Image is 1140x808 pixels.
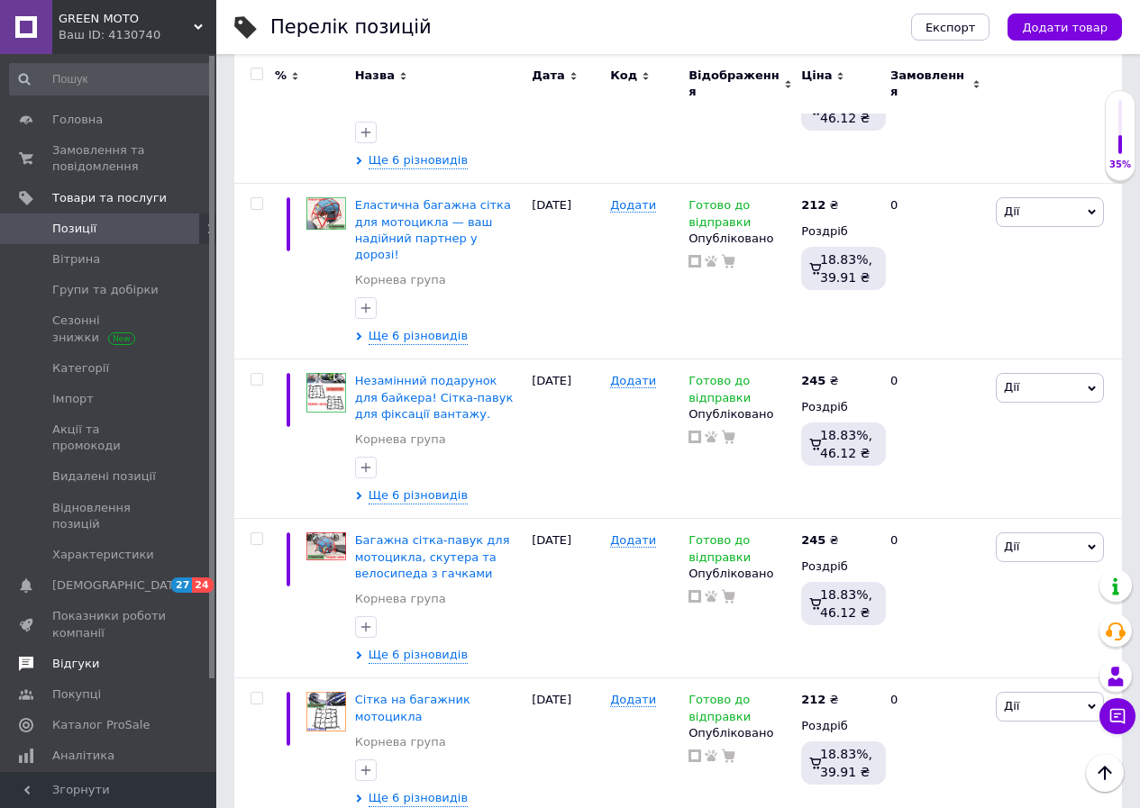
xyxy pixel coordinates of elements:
[52,608,167,640] span: Показники роботи компанії
[355,68,395,84] span: Назва
[527,184,606,359] div: [DATE]
[369,647,468,664] span: Ще 6 різновидів
[355,734,446,750] a: Корнева група
[689,68,780,100] span: Відображення
[1106,159,1135,171] div: 35%
[52,221,96,237] span: Позиції
[306,532,346,560] img: Багажная сетка паук для мотоцикла, скутера и велосипеда с крючками
[1004,204,1019,218] span: Дії
[52,656,99,672] span: Відгуки
[801,374,825,387] b: 245
[610,533,656,548] span: Додати
[820,747,872,779] span: 18.83%, 39.91 ₴
[52,282,159,298] span: Групи та добірки
[52,717,150,733] span: Каталог ProSale
[689,725,792,741] div: Опубліковано
[532,68,565,84] span: Дата
[355,533,510,579] a: Багажна сітка-павук для мотоцикла, скутера та велосипеда з гачками
[527,519,606,678] div: [DATE]
[801,532,838,549] div: ₴
[52,547,154,563] span: Характеристики
[52,748,114,764] span: Аналітика
[801,533,825,547] b: 245
[880,184,991,359] div: 0
[275,68,287,84] span: %
[926,21,976,34] span: Експорт
[801,692,838,708] div: ₴
[171,577,192,593] span: 27
[369,790,468,807] span: Ще 6 різновидів
[689,533,751,568] span: Готово до відправки
[880,519,991,678] div: 0
[689,374,751,409] span: Готово до відправки
[689,231,792,247] div: Опубліковано
[355,272,446,288] a: Корнева група
[369,152,468,169] span: Ще 6 різновидів
[610,374,656,388] span: Додати
[801,373,838,389] div: ₴
[59,27,216,43] div: Ваш ID: 4130740
[52,313,167,345] span: Сезонні знижки
[9,63,213,95] input: Пошук
[880,359,991,519] div: 0
[52,360,109,377] span: Категорії
[306,373,346,412] img: Незаменимый подарок для байкера! Сетка паук для фиксации груза.
[689,693,751,728] span: Готово до відправки
[355,693,470,722] a: Сітка на багажник мотоцикла
[801,68,832,84] span: Ціна
[689,406,792,422] div: Опубліковано
[306,692,346,731] img: Сетка на багажник мотоцикла
[369,328,468,345] span: Ще 6 різновидів
[801,399,875,415] div: Роздріб
[52,577,186,594] span: [DEMOGRAPHIC_DATA]
[355,374,514,420] a: Незамінний подарунок для байкера! Сітка-павук для фіксації вантажу.
[52,251,100,268] span: Вітрина
[610,693,656,707] span: Додати
[52,112,103,128] span: Головна
[52,500,167,532] span: Відновлення позицій
[689,198,751,233] span: Готово до відправки
[52,422,167,454] span: Акції та промокоди
[52,686,101,703] span: Покупці
[820,428,872,460] span: 18.83%, 46.12 ₴
[801,223,875,240] div: Роздріб
[355,431,446,448] a: Корнева група
[911,14,990,41] button: Експорт
[801,693,825,706] b: 212
[52,391,94,407] span: Імпорт
[1086,754,1124,792] button: Наверх
[610,68,637,84] span: Код
[820,252,872,285] span: 18.83%, 39.91 ₴
[306,197,346,230] img: Эластичная багажная сетка для мотоцикла — ваш надежный партнер в дороге!
[820,587,872,620] span: 18.83%, 46.12 ₴
[355,198,511,261] a: Еластична багажна сітка для мотоцикла — ваш надійний партнер у дорозі!
[801,198,825,212] b: 212
[801,718,875,734] div: Роздріб
[52,190,167,206] span: Товари та послуги
[355,591,446,607] a: Корнева група
[52,468,156,485] span: Видалені позиції
[1004,380,1019,394] span: Дії
[1099,698,1135,734] button: Чат з покупцем
[1004,540,1019,553] span: Дії
[369,487,468,504] span: Ще 6 різновидів
[801,197,838,213] div: ₴
[820,93,872,125] span: 18.83%, 46.12 ₴
[1004,699,1019,713] span: Дії
[527,359,606,519] div: [DATE]
[689,566,792,582] div: Опубліковано
[52,142,167,175] span: Замовлення та повідомлення
[890,68,968,100] span: Замовлення
[59,11,194,27] span: GREEN MOTO
[1022,21,1108,34] span: Додати товар
[192,577,213,593] span: 24
[270,18,432,37] div: Перелік позицій
[801,558,875,575] div: Роздріб
[1008,14,1122,41] button: Додати товар
[610,198,656,213] span: Додати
